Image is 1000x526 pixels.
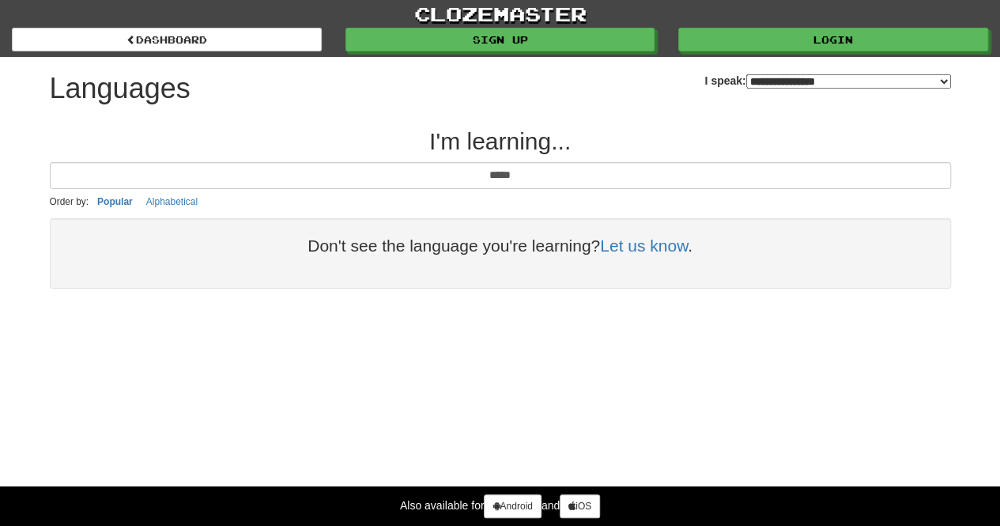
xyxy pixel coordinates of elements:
[142,193,202,210] button: Alphabetical
[92,193,138,210] button: Popular
[704,73,950,89] label: I speak:
[12,28,322,51] a: dashboard
[746,74,951,89] select: I speak:
[600,237,688,255] a: Let us know
[345,28,655,51] a: Sign up
[50,196,89,207] small: Order by:
[66,234,935,257] div: Don't see the language you're learning? .
[50,73,191,104] h1: Languages
[678,28,988,51] a: Login
[560,494,600,518] a: iOS
[50,128,951,154] h2: I'm learning...
[484,494,541,518] a: Android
